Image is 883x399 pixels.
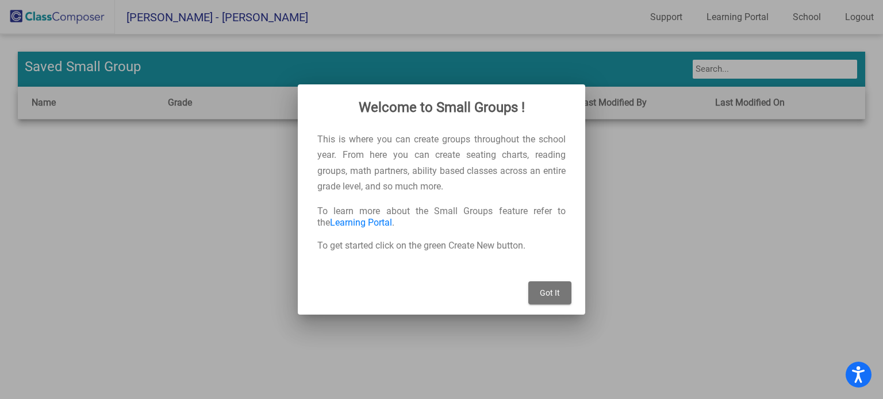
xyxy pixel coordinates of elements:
span: Got It [540,288,560,297]
p: To get started click on the green Create New button. [317,240,566,251]
button: Got It [528,281,571,304]
p: To learn more about the Small Groups feature refer to the . [317,206,566,228]
a: Learning Portal [330,217,392,228]
p: This is where you can create groups throughout the school year. From here you can create seating ... [317,131,566,194]
h2: Welcome to Small Groups ! [312,98,571,117]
